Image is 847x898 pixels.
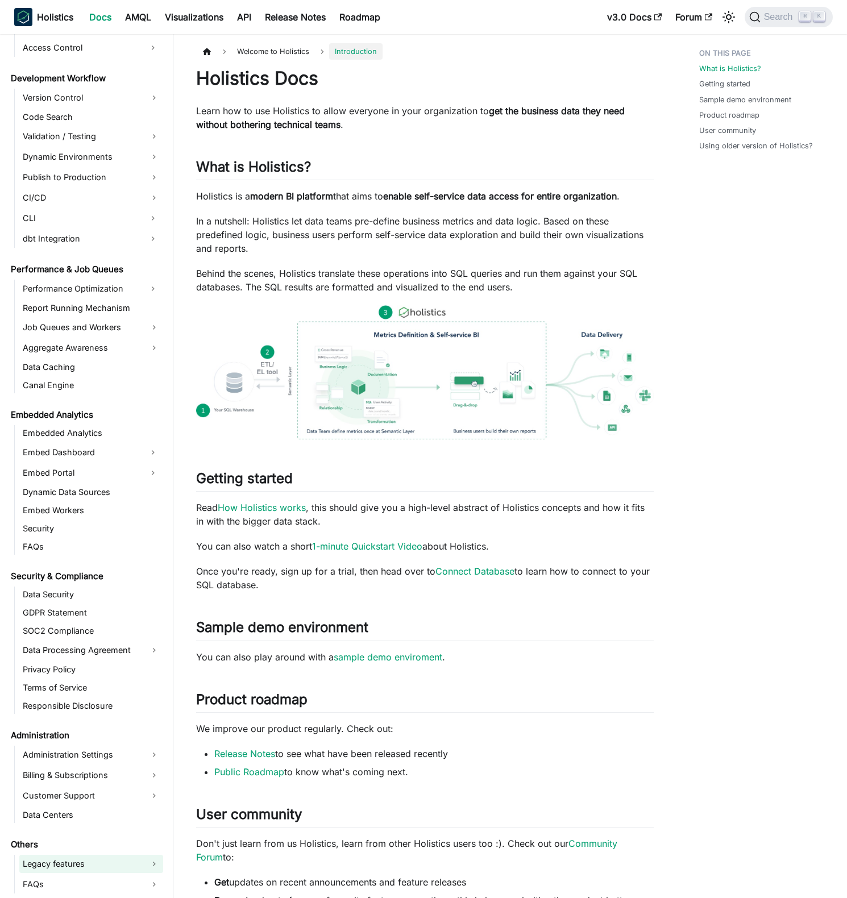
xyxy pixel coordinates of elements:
[19,539,163,555] a: FAQs
[143,280,163,298] button: Expand sidebar category 'Performance Optimization'
[19,623,163,639] a: SOC2 Compliance
[19,502,163,518] a: Embed Workers
[19,209,143,227] a: CLI
[37,10,73,24] b: Holistics
[143,443,163,462] button: Expand sidebar category 'Embed Dashboard'
[14,8,32,26] img: Holistics
[196,650,654,664] p: You can also play around with a .
[19,377,163,393] a: Canal Engine
[600,8,669,26] a: v3.0 Docs
[196,104,654,131] p: Learn how to use Holistics to allow everyone in your organization to .
[196,564,654,592] p: Once you're ready, sign up for a trial, then head over to to learn how to connect to your SQL dat...
[19,230,143,248] a: dbt Integration
[214,875,654,889] li: updates on recent announcements and feature releases
[435,566,514,577] a: Connect Database
[19,168,163,186] a: Publish to Production
[19,605,163,621] a: GDPR Statement
[214,747,654,760] li: to see what have been released recently
[196,43,654,60] nav: Breadcrumbs
[196,691,654,713] h2: Product roadmap
[19,339,163,357] a: Aggregate Awareness
[7,70,163,86] a: Development Workflow
[196,67,654,90] h1: Holistics Docs
[143,39,163,57] button: Expand sidebar category 'Access Control'
[143,209,163,227] button: Expand sidebar category 'CLI'
[231,43,315,60] span: Welcome to Holistics
[334,651,442,663] a: sample demo enviroment
[218,502,306,513] a: How Holistics works
[196,722,654,735] p: We improve our product regularly. Check out:
[7,261,163,277] a: Performance & Job Queues
[699,125,756,136] a: User community
[19,148,163,166] a: Dynamic Environments
[19,359,163,375] a: Data Caching
[19,641,163,659] a: Data Processing Agreement
[196,470,654,492] h2: Getting started
[720,8,738,26] button: Switch between dark and light mode (currently light mode)
[19,464,143,482] a: Embed Portal
[19,39,143,57] a: Access Control
[19,443,143,462] a: Embed Dashboard
[329,43,383,60] span: Introduction
[143,230,163,248] button: Expand sidebar category 'dbt Integration'
[312,541,422,552] a: 1-minute Quickstart Video
[3,34,173,898] nav: Docs sidebar
[196,214,654,255] p: In a nutshell: Holistics let data teams pre-define business metrics and data logic. Based on thes...
[158,8,230,26] a: Visualizations
[196,305,654,439] img: How Holistics fits in your Data Stack
[196,838,617,863] a: Community Forum
[258,8,333,26] a: Release Notes
[19,300,163,316] a: Report Running Mechanism
[699,94,791,105] a: Sample demo environment
[196,159,654,180] h2: What is Holistics?
[196,189,654,203] p: Holistics is a that aims to .
[669,8,719,26] a: Forum
[19,766,163,784] a: Billing & Subscriptions
[19,425,163,441] a: Embedded Analytics
[19,318,163,336] a: Job Queues and Workers
[19,807,163,823] a: Data Centers
[19,280,143,298] a: Performance Optimization
[699,78,750,89] a: Getting started
[14,8,73,26] a: HolisticsHolistics
[214,748,275,759] a: Release Notes
[214,765,654,779] li: to know what's coming next.
[196,501,654,528] p: Read , this should give you a high-level abstract of Holistics concepts and how it fits in with t...
[214,876,229,888] strong: Get
[813,11,825,22] kbd: K
[196,837,654,864] p: Don't just learn from us Holistics, learn from other Holistics users too :). Check out our to:
[383,190,617,202] strong: enable self-service data access for entire organization
[7,837,163,853] a: Others
[230,8,258,26] a: API
[19,521,163,537] a: Security
[196,267,654,294] p: Behind the scenes, Holistics translate these operations into SQL queries and run them against you...
[19,698,163,714] a: Responsible Disclosure
[699,110,759,120] a: Product roadmap
[19,127,163,145] a: Validation / Testing
[19,189,163,207] a: CI/CD
[799,11,811,22] kbd: ⌘
[19,855,163,873] a: Legacy features
[19,662,163,677] a: Privacy Policy
[745,7,833,27] button: Search (Command+K)
[196,43,218,60] a: Home page
[19,875,163,893] a: FAQs
[19,484,163,500] a: Dynamic Data Sources
[7,407,163,423] a: Embedded Analytics
[19,680,163,696] a: Terms of Service
[82,8,118,26] a: Docs
[19,109,163,125] a: Code Search
[19,787,163,805] a: Customer Support
[761,12,800,22] span: Search
[19,89,163,107] a: Version Control
[699,63,761,74] a: What is Holistics?
[250,190,333,202] strong: modern BI platform
[196,806,654,828] h2: User community
[7,568,163,584] a: Security & Compliance
[118,8,158,26] a: AMQL
[19,746,163,764] a: Administration Settings
[699,140,813,151] a: Using older version of Holistics?
[196,539,654,553] p: You can also watch a short about Holistics.
[143,464,163,482] button: Expand sidebar category 'Embed Portal'
[333,8,387,26] a: Roadmap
